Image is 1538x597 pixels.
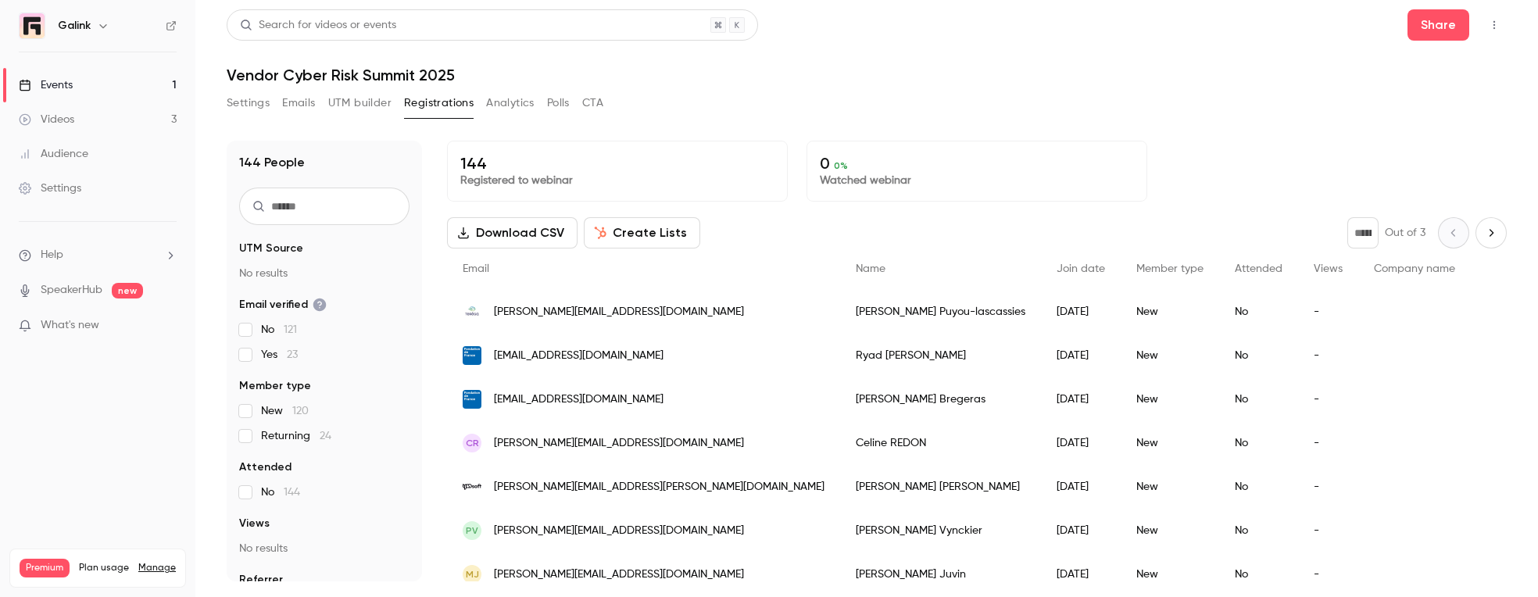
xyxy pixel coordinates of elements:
[1219,377,1298,421] div: No
[840,377,1041,421] div: [PERSON_NAME] Bregeras
[840,290,1041,334] div: [PERSON_NAME] Puyou-lascassies
[463,263,489,274] span: Email
[1298,290,1358,334] div: -
[1314,263,1343,274] span: Views
[840,552,1041,596] div: [PERSON_NAME] Juvin
[1385,225,1425,241] p: Out of 3
[494,479,824,495] span: [PERSON_NAME][EMAIL_ADDRESS][PERSON_NAME][DOMAIN_NAME]
[1136,263,1204,274] span: Member type
[1121,377,1219,421] div: New
[1298,334,1358,377] div: -
[1121,552,1219,596] div: New
[282,91,315,116] button: Emails
[239,297,327,313] span: Email verified
[1041,421,1121,465] div: [DATE]
[239,241,303,256] span: UTM Source
[79,562,129,574] span: Plan usage
[239,266,410,281] p: No results
[486,91,535,116] button: Analytics
[158,319,177,333] iframe: Noticeable Trigger
[494,348,663,364] span: [EMAIL_ADDRESS][DOMAIN_NAME]
[856,263,885,274] span: Name
[239,459,292,475] span: Attended
[840,509,1041,552] div: [PERSON_NAME] Vynckier
[41,317,99,334] span: What's new
[1219,334,1298,377] div: No
[1298,509,1358,552] div: -
[1041,552,1121,596] div: [DATE]
[466,524,478,538] span: PV
[19,112,74,127] div: Videos
[582,91,603,116] button: CTA
[404,91,474,116] button: Registrations
[1219,290,1298,334] div: No
[292,406,309,416] span: 120
[239,153,305,172] h1: 144 People
[1298,465,1358,509] div: -
[463,302,481,321] img: terega.fr
[834,160,848,171] span: 0 %
[19,77,73,93] div: Events
[1219,509,1298,552] div: No
[447,217,578,248] button: Download CSV
[112,283,143,298] span: new
[41,247,63,263] span: Help
[1041,377,1121,421] div: [DATE]
[1041,465,1121,509] div: [DATE]
[840,421,1041,465] div: Celine REDON
[261,484,300,500] span: No
[1374,263,1455,274] span: Company name
[240,17,396,34] div: Search for videos or events
[20,559,70,577] span: Premium
[547,91,570,116] button: Polls
[1407,9,1469,41] button: Share
[138,562,176,574] a: Manage
[463,390,481,409] img: fdf.org
[494,391,663,408] span: [EMAIL_ADDRESS][DOMAIN_NAME]
[1475,217,1507,248] button: Next page
[494,567,744,583] span: [PERSON_NAME][EMAIL_ADDRESS][DOMAIN_NAME]
[494,435,744,452] span: [PERSON_NAME][EMAIL_ADDRESS][DOMAIN_NAME]
[1235,263,1282,274] span: Attended
[239,541,410,556] p: No results
[261,428,331,444] span: Returning
[584,217,700,248] button: Create Lists
[227,91,270,116] button: Settings
[1121,290,1219,334] div: New
[19,181,81,196] div: Settings
[1121,334,1219,377] div: New
[239,516,270,531] span: Views
[1121,509,1219,552] div: New
[463,477,481,496] img: yoo-soft.com
[227,66,1507,84] h1: Vendor Cyber Risk Summit 2025
[820,154,1134,173] p: 0
[1219,465,1298,509] div: No
[463,346,481,365] img: fdf.org
[19,247,177,263] li: help-dropdown-opener
[284,487,300,498] span: 144
[239,572,283,588] span: Referrer
[20,13,45,38] img: Galink
[261,347,298,363] span: Yes
[840,465,1041,509] div: [PERSON_NAME] [PERSON_NAME]
[1219,421,1298,465] div: No
[328,91,392,116] button: UTM builder
[1041,509,1121,552] div: [DATE]
[460,173,774,188] p: Registered to webinar
[320,431,331,441] span: 24
[1298,377,1358,421] div: -
[261,322,297,338] span: No
[284,324,297,335] span: 121
[1298,552,1358,596] div: -
[460,154,774,173] p: 144
[19,146,88,162] div: Audience
[1057,263,1105,274] span: Join date
[1298,421,1358,465] div: -
[239,378,311,394] span: Member type
[1041,334,1121,377] div: [DATE]
[820,173,1134,188] p: Watched webinar
[41,282,102,298] a: SpeakerHub
[261,403,309,419] span: New
[1219,552,1298,596] div: No
[1121,465,1219,509] div: New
